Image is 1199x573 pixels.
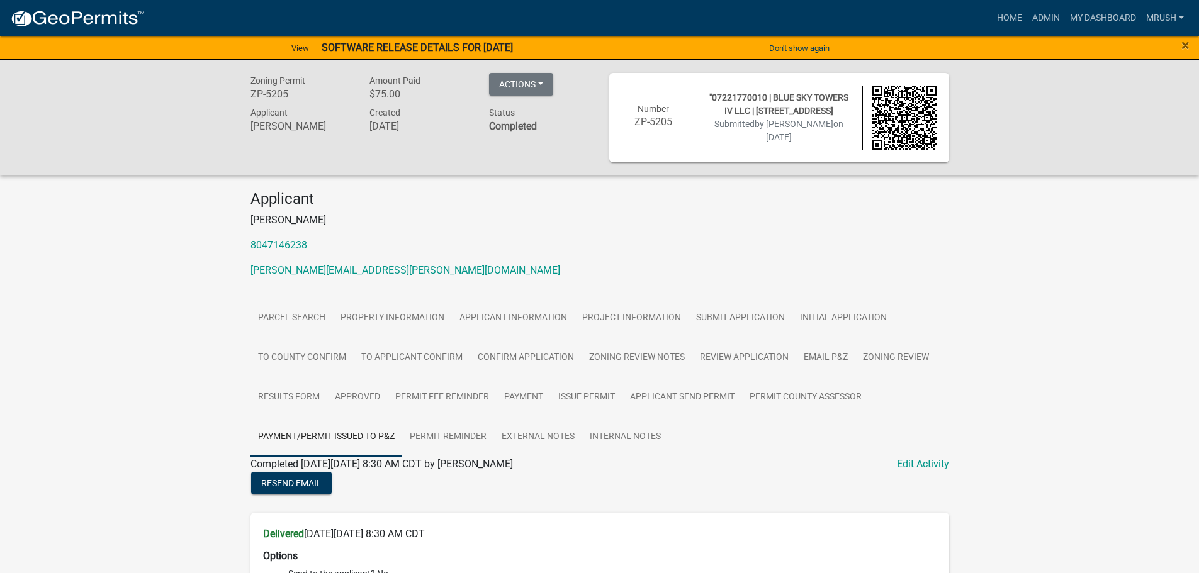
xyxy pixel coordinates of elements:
a: Payment/Permit Issued to P&Z [250,417,402,457]
h6: $75.00 [369,88,470,100]
span: Resend Email [261,478,322,488]
a: Property Information [333,298,452,338]
span: Created [369,108,400,118]
a: External Notes [494,417,582,457]
a: Permit Fee Reminder [388,377,497,418]
h6: ZP-5205 [622,116,686,128]
a: To County Confirm [250,338,354,378]
a: View [286,38,314,58]
strong: Completed [489,120,537,132]
a: Admin [1027,6,1065,30]
a: Initial Application [792,298,894,338]
h6: ZP-5205 [250,88,351,100]
a: Zoning Review Notes [582,338,692,378]
a: Permit Reminder [402,417,494,457]
span: Completed [DATE][DATE] 8:30 AM CDT by [PERSON_NAME] [250,458,513,470]
span: Submitted on [DATE] [714,119,843,142]
p: [PERSON_NAME] [250,213,949,228]
a: Approved [327,377,388,418]
a: Internal Notes [582,417,668,457]
span: Applicant [250,108,288,118]
button: Resend Email [251,472,332,494]
strong: Options [263,550,298,562]
span: Zoning Permit [250,75,305,86]
span: Status [489,108,515,118]
a: [PERSON_NAME][EMAIL_ADDRESS][PERSON_NAME][DOMAIN_NAME] [250,264,560,276]
h6: [DATE] [369,120,470,132]
h6: [DATE][DATE] 8:30 AM CDT [263,528,937,540]
a: MRush [1141,6,1189,30]
a: Applicant Information [452,298,575,338]
a: My Dashboard [1065,6,1141,30]
a: Payment [497,377,551,418]
a: Issue Permit [551,377,622,418]
a: Parcel Search [250,298,333,338]
button: Actions [489,73,553,96]
span: Number [638,104,669,114]
span: "07221770010 | BLUE SKY TOWERS IV LLC | [STREET_ADDRESS] [709,92,848,116]
a: Permit County Assessor [742,377,869,418]
a: Review Application [692,338,796,378]
a: Zoning Review [855,338,937,378]
button: Don't show again [764,38,835,58]
span: by [PERSON_NAME] [755,119,833,129]
span: × [1181,36,1190,54]
button: Close [1181,38,1190,53]
a: Results Form [250,377,327,418]
span: Amount Paid [369,75,420,86]
strong: SOFTWARE RELEASE DETAILS FOR [DATE] [322,42,513,53]
img: QR code [872,86,937,150]
a: Submit Application [689,298,792,338]
a: Email P&Z [796,338,855,378]
strong: Delivered [263,528,304,540]
a: Confirm Application [470,338,582,378]
a: Edit Activity [897,457,949,472]
a: Applicant Send Permit [622,377,742,418]
a: Home [992,6,1027,30]
a: To Applicant Confirm [354,338,470,378]
h6: [PERSON_NAME] [250,120,351,132]
a: Project Information [575,298,689,338]
a: 8047146238 [250,239,307,251]
h4: Applicant [250,190,949,208]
